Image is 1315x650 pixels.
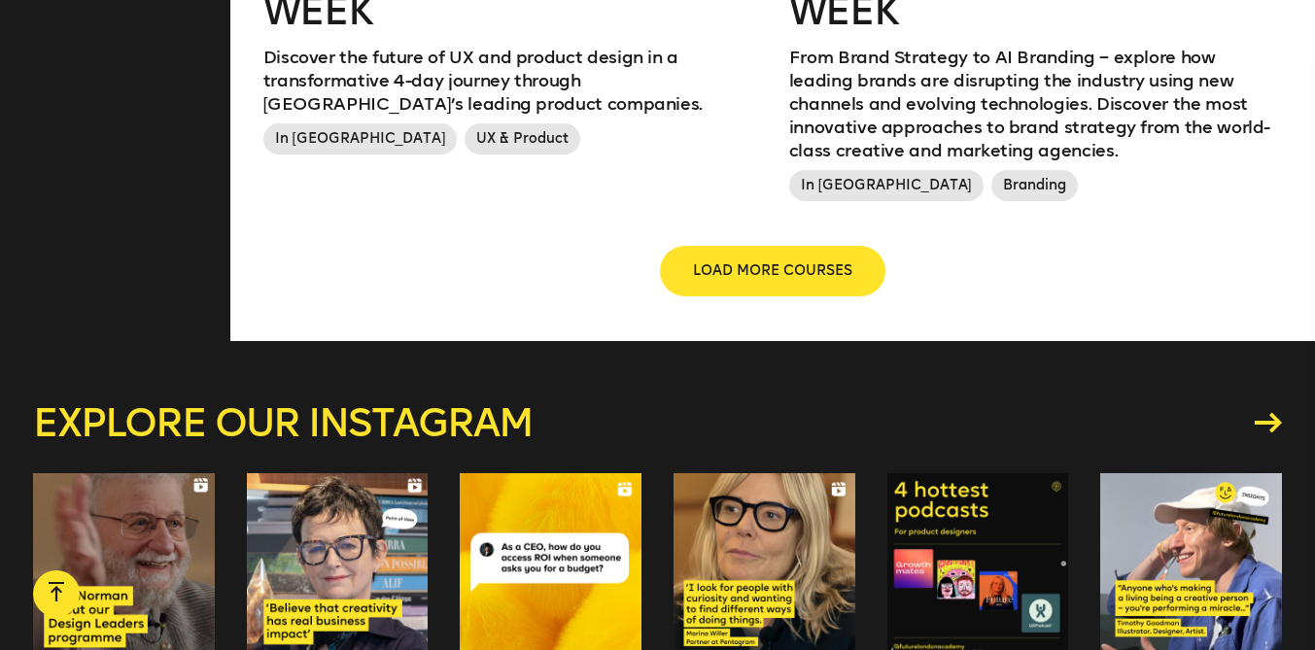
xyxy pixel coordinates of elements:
span: UX & Product [465,123,580,154]
p: From Brand Strategy to AI Branding – explore how leading brands are disrupting the industry using... [789,46,1282,162]
span: In [GEOGRAPHIC_DATA] [263,123,458,154]
p: Discover the future of UX and product design in a transformative 4-day journey through [GEOGRAPHI... [263,46,756,116]
button: LOAD MORE COURSES [662,248,883,294]
span: LOAD MORE COURSES [693,261,852,281]
span: In [GEOGRAPHIC_DATA] [789,170,984,201]
a: Explore our instagram [33,403,1282,442]
span: Branding [991,170,1078,201]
